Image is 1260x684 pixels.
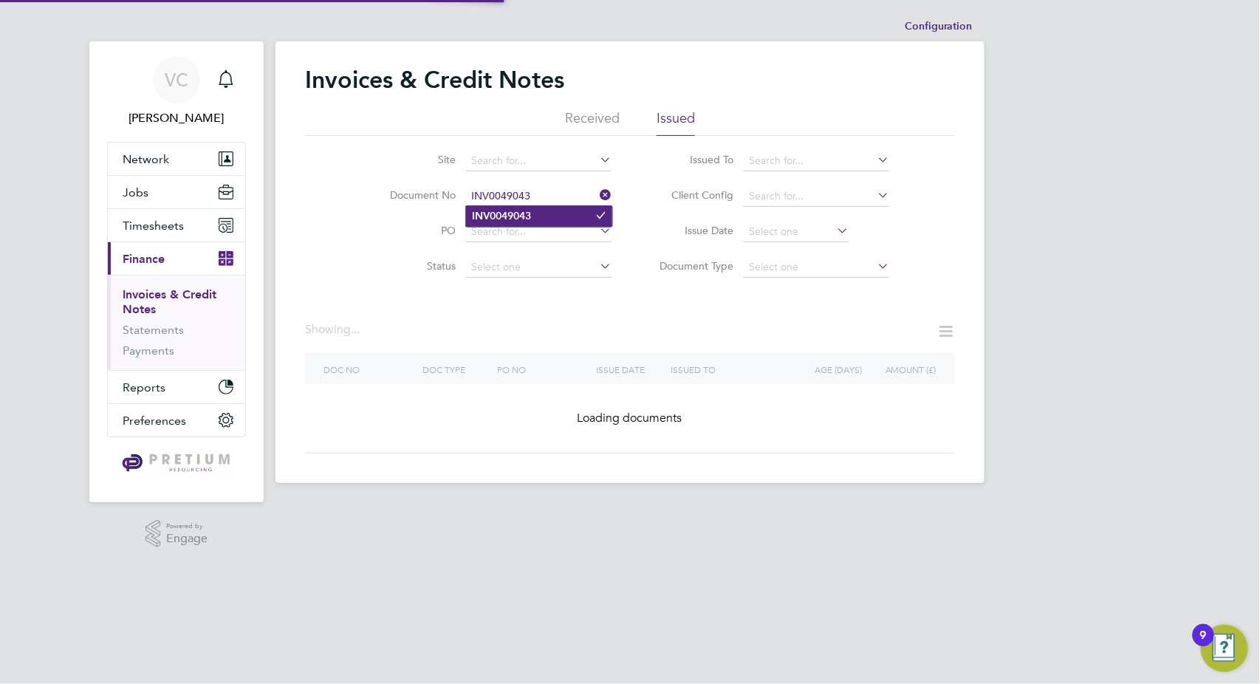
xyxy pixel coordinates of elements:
[371,153,456,166] label: Site
[123,323,184,337] a: Statements
[466,186,612,207] input: Search for...
[1201,625,1248,672] button: Open Resource Center, 9 new notifications
[123,343,174,358] a: Payments
[107,452,246,476] a: Go to home page
[118,452,234,476] img: pretium-logo-retina.png
[123,185,148,199] span: Jobs
[108,209,245,242] button: Timesheets
[108,242,245,275] button: Finance
[472,210,531,222] b: INV0049043
[371,188,456,202] label: Document No
[744,186,889,207] input: Search for...
[123,380,165,394] span: Reports
[165,70,188,89] span: VC
[145,520,208,548] a: Powered byEngage
[648,188,733,202] label: Client Config
[166,520,208,533] span: Powered by
[648,153,733,166] label: Issued To
[305,65,564,95] h2: Invoices & Credit Notes
[108,143,245,175] button: Network
[466,151,612,171] input: Search for...
[108,404,245,437] button: Preferences
[89,41,264,502] nav: Main navigation
[466,257,612,278] input: Select one
[166,533,208,545] span: Engage
[123,219,184,233] span: Timesheets
[123,252,165,266] span: Finance
[466,222,612,242] input: Search for...
[108,371,245,403] button: Reports
[108,176,245,208] button: Jobs
[108,275,245,370] div: Finance
[351,322,360,337] span: ...
[565,109,620,136] li: Received
[744,222,849,242] input: Select one
[371,224,456,237] label: PO
[107,56,246,127] a: VC[PERSON_NAME]
[744,257,889,278] input: Select one
[905,12,973,41] li: Configuration
[657,109,695,136] li: Issued
[123,287,216,316] a: Invoices & Credit Notes
[371,259,456,273] label: Status
[1200,635,1207,654] div: 9
[744,151,889,171] input: Search for...
[305,322,363,338] div: Showing
[648,259,733,273] label: Document Type
[648,224,733,237] label: Issue Date
[123,152,169,166] span: Network
[123,414,186,428] span: Preferences
[107,109,246,127] span: Valentina Cerulli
